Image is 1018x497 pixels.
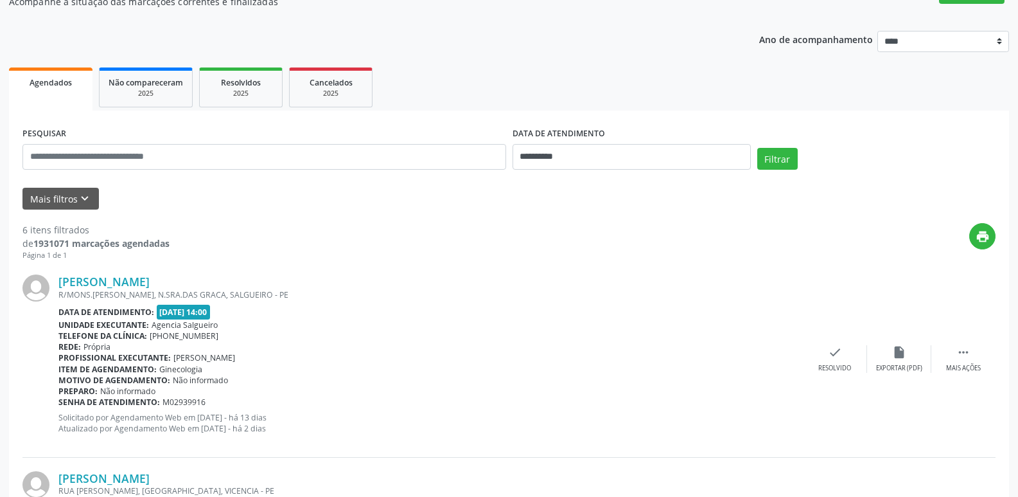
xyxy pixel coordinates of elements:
div: de [22,237,170,250]
div: 2025 [109,89,183,98]
button: Filtrar [757,148,798,170]
label: PESQUISAR [22,124,66,144]
b: Motivo de agendamento: [58,375,170,386]
span: Agencia Salgueiro [152,320,218,330]
button: Mais filtroskeyboard_arrow_down [22,188,99,210]
i: print [976,230,990,244]
span: Não informado [173,375,228,386]
div: Mais ações [946,364,981,373]
p: Ano de acompanhamento [759,31,873,47]
span: [PERSON_NAME] [173,352,235,363]
button: print [969,223,996,249]
b: Item de agendamento: [58,364,157,375]
div: Página 1 de 1 [22,250,170,261]
span: Não informado [100,386,155,397]
p: Solicitado por Agendamento Web em [DATE] - há 13 dias Atualizado por Agendamento Web em [DATE] - ... [58,412,803,434]
span: Ginecologia [159,364,202,375]
span: [PHONE_NUMBER] [150,330,218,341]
span: Resolvidos [221,77,261,88]
span: M02939916 [162,397,206,408]
b: Telefone da clínica: [58,330,147,341]
i: check [828,345,842,359]
div: R/MONS.[PERSON_NAME], N.SRA.DAS GRACA, SALGUEIRO - PE [58,289,803,300]
b: Unidade executante: [58,320,149,330]
div: Exportar (PDF) [876,364,922,373]
b: Data de atendimento: [58,307,154,318]
div: 6 itens filtrados [22,223,170,237]
span: [DATE] 14:00 [157,305,211,320]
i: insert_drive_file [892,345,906,359]
b: Rede: [58,341,81,352]
div: RUA [PERSON_NAME], [GEOGRAPHIC_DATA], VICENCIA - PE [58,485,803,496]
span: Própria [83,341,110,352]
div: Resolvido [818,364,851,373]
span: Agendados [30,77,72,88]
label: DATA DE ATENDIMENTO [513,124,605,144]
b: Preparo: [58,386,98,397]
strong: 1931071 marcações agendadas [33,237,170,249]
b: Profissional executante: [58,352,171,363]
div: 2025 [299,89,363,98]
a: [PERSON_NAME] [58,275,150,289]
img: img [22,275,49,302]
i:  [956,345,970,359]
div: 2025 [209,89,273,98]
span: Não compareceram [109,77,183,88]
b: Senha de atendimento: [58,397,160,408]
a: [PERSON_NAME] [58,471,150,485]
i: keyboard_arrow_down [78,192,92,206]
span: Cancelados [310,77,353,88]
